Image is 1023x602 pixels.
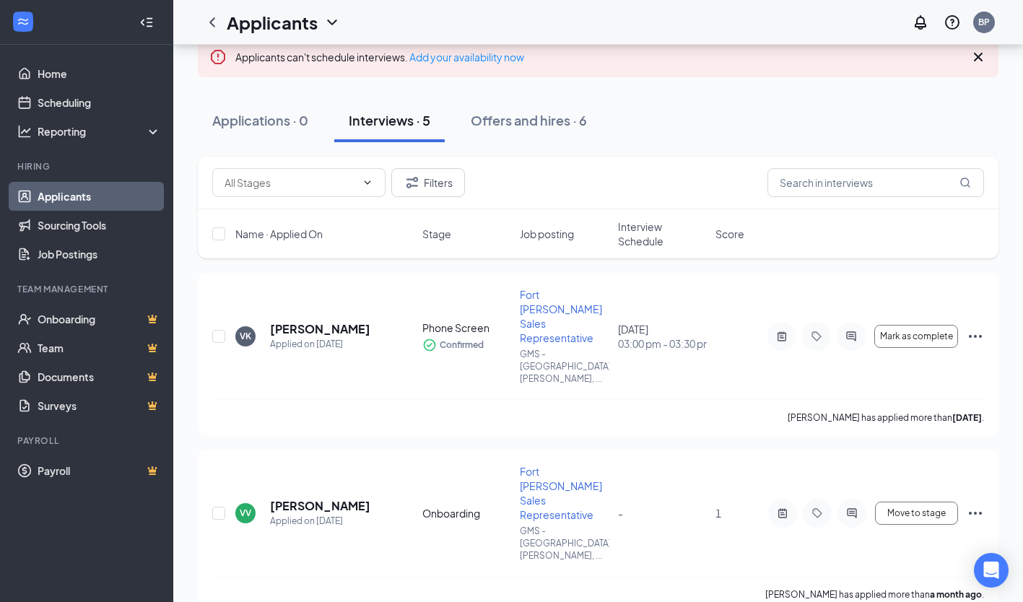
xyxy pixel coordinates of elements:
div: Onboarding [422,506,511,520]
svg: WorkstreamLogo [16,14,30,29]
a: Add your availability now [409,51,524,64]
div: Payroll [17,435,158,447]
span: Fort [PERSON_NAME] Sales Representative [520,288,602,344]
button: Filter Filters [391,168,465,197]
div: Reporting [38,124,162,139]
p: [PERSON_NAME] has applied more than . [788,411,984,424]
b: [DATE] [952,412,982,423]
div: VV [240,507,251,519]
svg: Analysis [17,124,32,139]
button: Mark as complete [874,325,958,348]
span: 03:00 pm - 03:30 pm [618,336,707,351]
svg: ChevronDown [323,14,341,31]
svg: Collapse [139,15,154,30]
span: - [618,507,623,520]
input: All Stages [225,175,356,191]
svg: Ellipses [967,328,984,345]
a: PayrollCrown [38,456,161,485]
svg: Tag [808,331,825,342]
h1: Applicants [227,10,318,35]
span: Mark as complete [880,331,953,341]
a: Applicants [38,182,161,211]
button: Move to stage [875,502,958,525]
svg: Error [209,48,227,66]
div: Interviews · 5 [349,111,430,129]
svg: ChevronLeft [204,14,221,31]
a: Home [38,59,161,88]
p: GMS - [GEOGRAPHIC_DATA][PERSON_NAME], ... [520,348,609,385]
div: Applied on [DATE] [270,337,370,352]
a: Scheduling [38,88,161,117]
svg: ActiveNote [774,507,791,519]
b: a month ago [930,589,982,600]
svg: Cross [970,48,987,66]
svg: MagnifyingGlass [959,177,971,188]
span: 1 [715,507,721,520]
h5: [PERSON_NAME] [270,321,370,337]
div: VK [240,330,251,342]
svg: Tag [809,507,826,519]
svg: CheckmarkCircle [422,338,437,352]
a: SurveysCrown [38,391,161,420]
span: Job posting [520,227,574,241]
div: Applications · 0 [212,111,308,129]
span: Move to stage [887,508,946,518]
h5: [PERSON_NAME] [270,498,370,514]
input: Search in interviews [767,168,984,197]
span: Applicants can't schedule interviews. [235,51,524,64]
div: Team Management [17,283,158,295]
span: Name · Applied On [235,227,323,241]
span: Fort [PERSON_NAME] Sales Representative [520,465,602,521]
div: Applied on [DATE] [270,514,370,528]
span: Stage [422,227,451,241]
div: BP [978,16,990,28]
div: Open Intercom Messenger [974,553,1009,588]
span: Score [715,227,744,241]
a: Job Postings [38,240,161,269]
svg: QuestionInfo [944,14,961,31]
p: GMS - [GEOGRAPHIC_DATA][PERSON_NAME], ... [520,525,609,562]
a: OnboardingCrown [38,305,161,333]
svg: ActiveChat [843,331,860,342]
svg: Notifications [912,14,929,31]
a: Sourcing Tools [38,211,161,240]
div: Phone Screen [422,320,511,335]
a: TeamCrown [38,333,161,362]
span: Confirmed [440,338,484,352]
div: Hiring [17,160,158,173]
div: Offers and hires · 6 [471,111,587,129]
div: [DATE] [618,322,707,351]
p: [PERSON_NAME] has applied more than . [765,588,984,601]
a: DocumentsCrown [38,362,161,391]
svg: ActiveNote [773,331,791,342]
svg: Ellipses [967,505,984,522]
span: Interview Schedule [618,219,707,248]
svg: ActiveChat [843,507,861,519]
svg: Filter [404,174,421,191]
svg: ChevronDown [362,177,373,188]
